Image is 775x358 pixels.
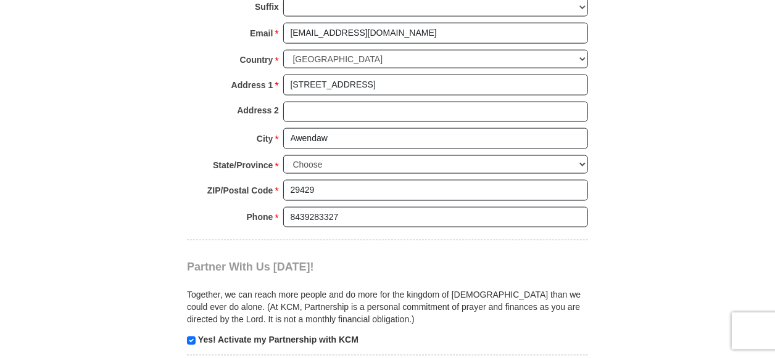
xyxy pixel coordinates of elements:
[250,25,273,42] strong: Email
[213,157,273,174] strong: State/Province
[257,130,273,147] strong: City
[198,335,358,345] strong: Yes! Activate my Partnership with KCM
[231,76,273,94] strong: Address 1
[247,208,273,226] strong: Phone
[187,288,588,325] p: Together, we can reach more people and do more for the kingdom of [DEMOGRAPHIC_DATA] than we coul...
[240,51,273,68] strong: Country
[237,102,279,119] strong: Address 2
[187,261,314,273] span: Partner With Us [DATE]!
[207,182,273,199] strong: ZIP/Postal Code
